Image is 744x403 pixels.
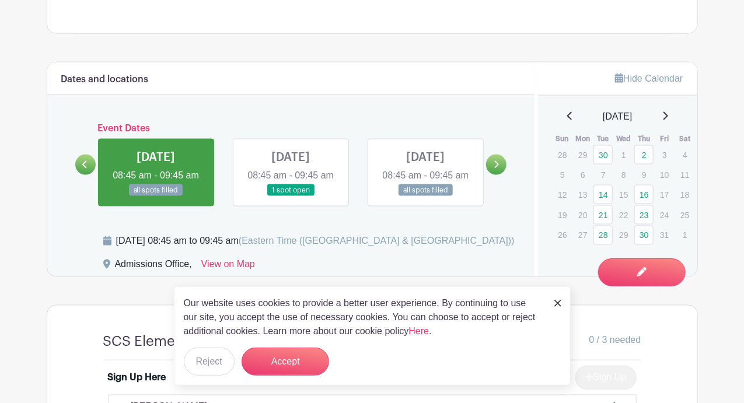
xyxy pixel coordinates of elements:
a: 14 [593,185,613,204]
p: 10 [655,166,674,184]
p: 13 [573,185,592,204]
th: Thu [634,133,654,145]
p: 1 [675,226,694,244]
a: 21 [593,205,613,225]
div: Admissions Office, [115,258,192,276]
p: 22 [614,206,633,224]
th: Fri [654,133,675,145]
p: 29 [614,226,633,244]
th: Mon [572,133,593,145]
div: Sign Up Here [108,371,166,385]
th: Sat [675,133,695,145]
a: Here [409,326,429,336]
th: Sun [552,133,572,145]
button: Accept [242,348,329,376]
a: 28 [593,226,613,245]
h4: SCS Elementary Tours - Please select 1 [103,334,355,351]
p: 7 [593,166,613,184]
span: [DATE] [603,110,632,124]
img: close_button-5f87c8562297e5c2d7936805f587ecaba9071eb48480494691a3f1689db116b3.svg [554,300,561,307]
p: 18 [675,185,694,204]
p: 8 [614,166,633,184]
p: 11 [675,166,694,184]
p: 31 [655,226,674,244]
p: 1 [614,146,633,164]
p: 4 [675,146,694,164]
p: 5 [553,166,572,184]
h6: Event Dates [96,123,487,134]
p: Our website uses cookies to provide a better user experience. By continuing to use our site, you ... [184,296,542,338]
a: 30 [634,226,654,245]
p: 29 [573,146,592,164]
p: 12 [553,185,572,204]
span: (Eastern Time ([GEOGRAPHIC_DATA] & [GEOGRAPHIC_DATA])) [239,236,515,246]
h6: Dates and locations [61,74,149,85]
th: Wed [613,133,634,145]
p: 24 [655,206,674,224]
a: 23 [634,205,654,225]
th: Tue [593,133,613,145]
p: 6 [573,166,592,184]
p: 20 [573,206,592,224]
p: 26 [553,226,572,244]
p: 9 [634,166,654,184]
p: 17 [655,185,674,204]
a: Hide Calendar [615,73,683,83]
p: 15 [614,185,633,204]
button: Reject [184,348,235,376]
p: 28 [553,146,572,164]
p: 25 [675,206,694,224]
div: [DATE] 08:45 am to 09:45 am [116,234,515,248]
span: 0 / 3 needed [589,334,641,348]
p: 3 [655,146,674,164]
a: 2 [634,145,654,164]
a: View on Map [201,258,255,276]
p: 19 [553,206,572,224]
a: 16 [634,185,654,204]
a: 30 [593,145,613,164]
p: 27 [573,226,592,244]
